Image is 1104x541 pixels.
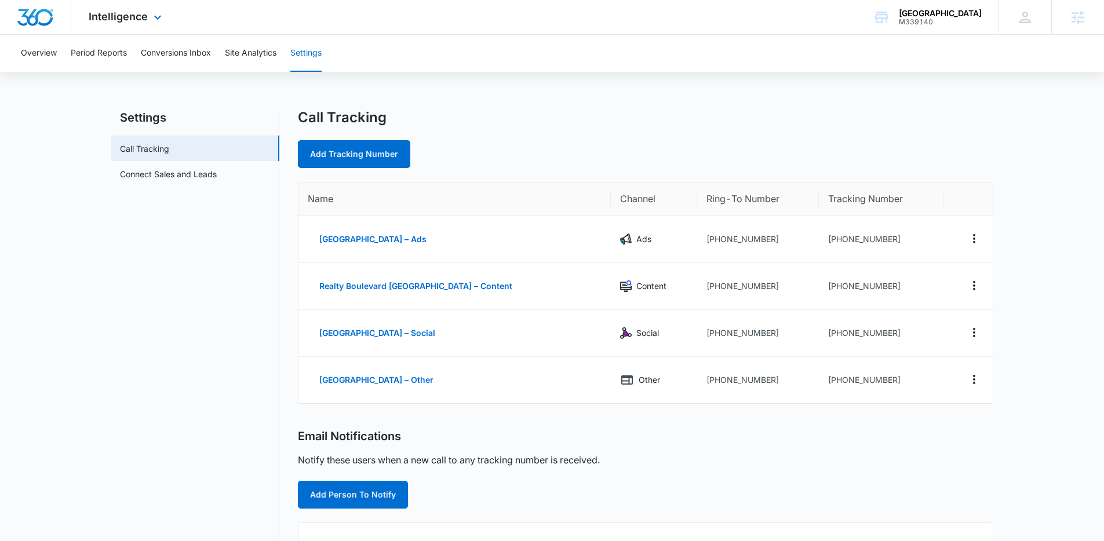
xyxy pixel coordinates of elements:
[697,263,819,310] td: [PHONE_NUMBER]
[899,18,982,26] div: account id
[298,453,600,467] p: Notify these users when a new call to any tracking number is received.
[308,366,445,394] button: [GEOGRAPHIC_DATA] – Other
[819,216,943,263] td: [PHONE_NUMBER]
[636,327,659,339] p: Social
[21,35,57,72] button: Overview
[308,272,524,300] button: Realty Boulevard [GEOGRAPHIC_DATA] – Content
[965,229,983,248] button: Actions
[819,310,943,357] td: [PHONE_NUMBER]
[611,182,697,216] th: Channel
[620,233,632,245] img: Ads
[298,429,401,444] h2: Email Notifications
[225,35,276,72] button: Site Analytics
[697,182,819,216] th: Ring-To Number
[899,9,982,18] div: account name
[620,327,632,339] img: Social
[819,357,943,403] td: [PHONE_NUMBER]
[120,142,169,155] a: Call Tracking
[290,35,322,72] button: Settings
[965,370,983,389] button: Actions
[965,276,983,295] button: Actions
[697,216,819,263] td: [PHONE_NUMBER]
[308,319,447,347] button: [GEOGRAPHIC_DATA] – Social
[111,109,279,126] h2: Settings
[636,233,651,246] p: Ads
[965,323,983,342] button: Actions
[636,280,666,293] p: Content
[697,357,819,403] td: [PHONE_NUMBER]
[639,374,660,386] p: Other
[298,481,408,509] button: Add Person To Notify
[89,10,148,23] span: Intelligence
[71,35,127,72] button: Period Reports
[697,310,819,357] td: [PHONE_NUMBER]
[819,182,943,216] th: Tracking Number
[620,280,632,292] img: Content
[819,263,943,310] td: [PHONE_NUMBER]
[298,109,387,126] h1: Call Tracking
[141,35,211,72] button: Conversions Inbox
[298,140,410,168] a: Add Tracking Number
[308,225,438,253] button: [GEOGRAPHIC_DATA] – Ads
[298,182,611,216] th: Name
[120,168,217,180] a: Connect Sales and Leads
